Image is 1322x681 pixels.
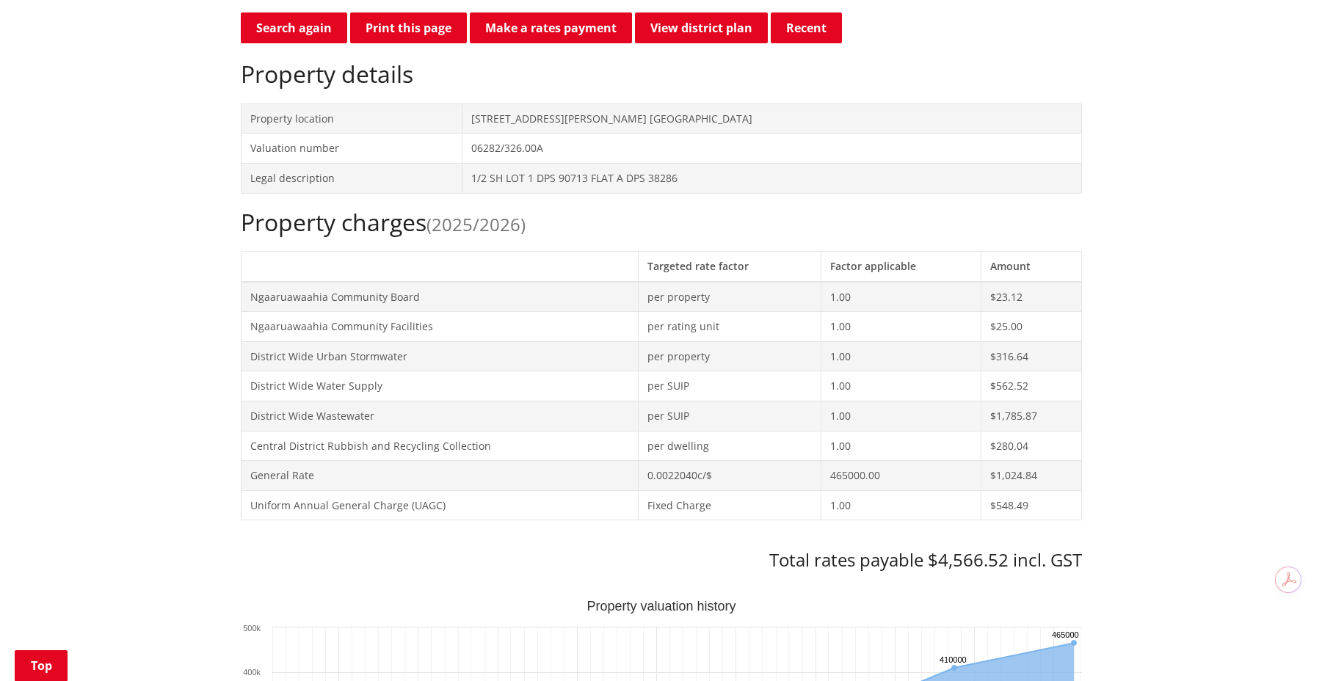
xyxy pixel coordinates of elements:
[1254,619,1307,672] iframe: Messenger Launcher
[981,371,1081,401] td: $562.52
[821,431,981,461] td: 1.00
[243,668,261,677] text: 400k
[462,163,1081,193] td: 1/2 SH LOT 1 DPS 90713 FLAT A DPS 38286
[981,431,1081,461] td: $280.04
[1071,640,1077,646] path: Sunday, Jun 30, 12:00, 465,000. Capital Value.
[241,134,462,164] td: Valuation number
[638,341,821,371] td: per property
[981,341,1081,371] td: $316.64
[15,650,68,681] a: Top
[241,103,462,134] td: Property location
[241,341,638,371] td: District Wide Urban Stormwater
[241,431,638,461] td: Central District Rubbish and Recycling Collection
[638,401,821,431] td: per SUIP
[638,371,821,401] td: per SUIP
[771,12,842,43] button: Recent
[426,212,526,236] span: (2025/2026)
[981,312,1081,342] td: $25.00
[462,103,1081,134] td: [STREET_ADDRESS][PERSON_NAME] [GEOGRAPHIC_DATA]
[241,461,638,491] td: General Rate
[981,401,1081,431] td: $1,785.87
[821,490,981,520] td: 1.00
[638,312,821,342] td: per rating unit
[981,282,1081,312] td: $23.12
[821,312,981,342] td: 1.00
[241,60,1082,88] h2: Property details
[981,461,1081,491] td: $1,024.84
[462,134,1081,164] td: 06282/326.00A
[638,282,821,312] td: per property
[638,461,821,491] td: 0.0022040c/$
[951,665,956,671] path: Wednesday, Jun 30, 12:00, 410,000. Capital Value.
[981,251,1081,281] th: Amount
[241,282,638,312] td: Ngaaruawaahia Community Board
[821,341,981,371] td: 1.00
[638,251,821,281] th: Targeted rate factor
[241,550,1082,571] h3: Total rates payable $4,566.52 incl. GST
[981,490,1081,520] td: $548.49
[940,655,967,664] text: 410000
[350,12,467,43] button: Print this page
[638,431,821,461] td: per dwelling
[241,371,638,401] td: District Wide Water Supply
[638,490,821,520] td: Fixed Charge
[821,401,981,431] td: 1.00
[821,371,981,401] td: 1.00
[1052,630,1079,639] text: 465000
[821,282,981,312] td: 1.00
[586,599,736,613] text: Property valuation history
[635,12,768,43] a: View district plan
[241,163,462,193] td: Legal description
[470,12,632,43] a: Make a rates payment
[241,208,1082,236] h2: Property charges
[821,461,981,491] td: 465000.00
[241,401,638,431] td: District Wide Wastewater
[243,624,261,633] text: 500k
[241,490,638,520] td: Uniform Annual General Charge (UAGC)
[241,312,638,342] td: Ngaaruawaahia Community Facilities
[821,251,981,281] th: Factor applicable
[241,12,347,43] a: Search again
